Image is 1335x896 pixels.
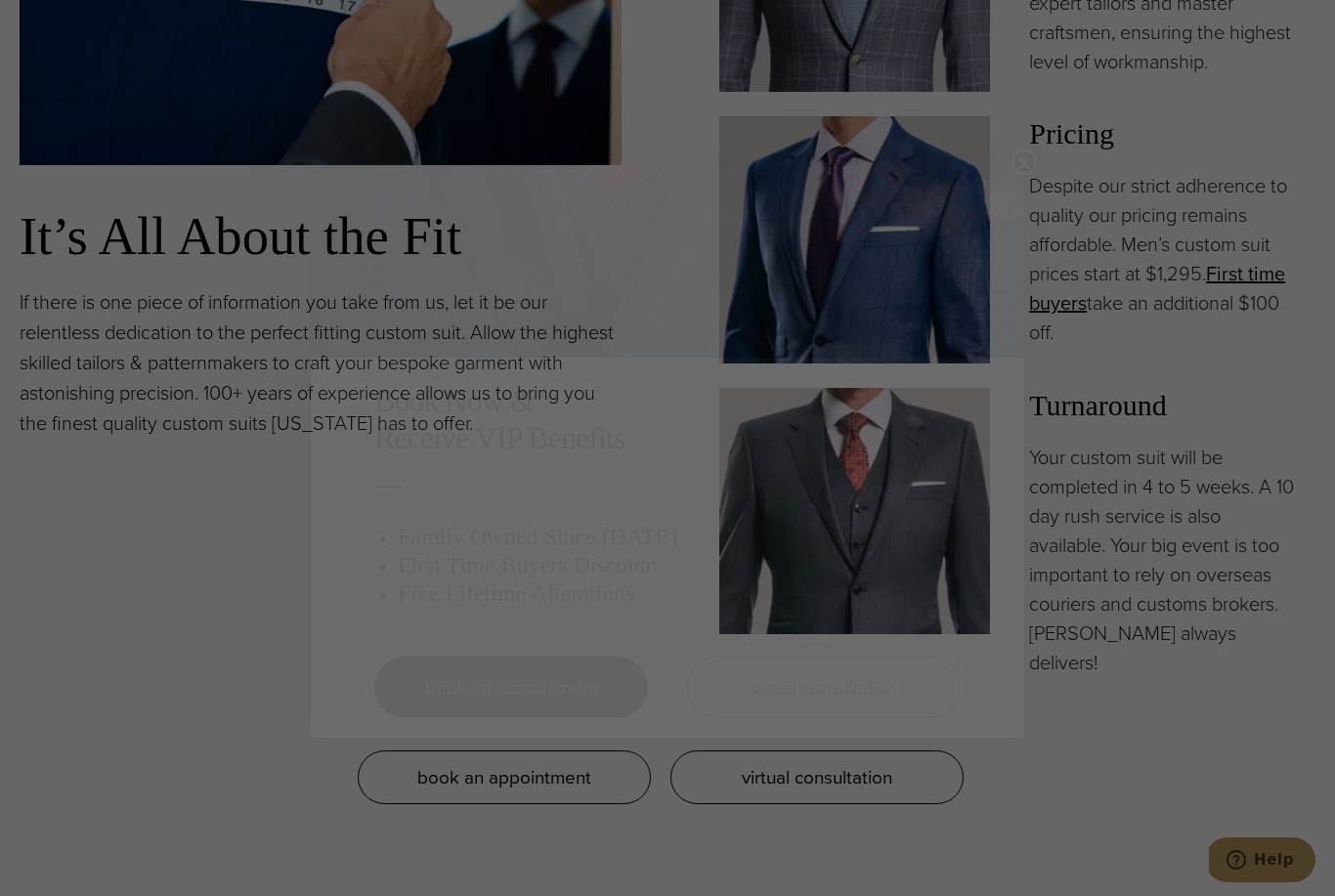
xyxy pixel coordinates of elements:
[1012,149,1037,175] button: Close
[398,551,961,579] h3: First Time Buyers Discount
[398,523,961,551] h3: Family Owned Since [DATE]
[374,657,648,718] a: book an appointment
[687,657,961,718] a: visual consultation
[398,579,961,608] h3: Free Lifetime Alterations
[45,14,85,31] span: Help
[374,382,961,457] h2: Book Now & Receive VIP Benefits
